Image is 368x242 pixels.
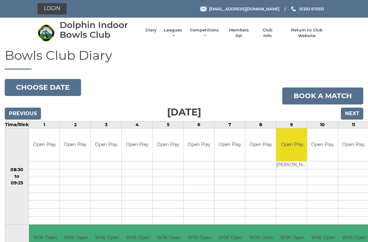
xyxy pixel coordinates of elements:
[200,6,279,12] a: Email [EMAIL_ADDRESS][DOMAIN_NAME]
[184,121,214,128] td: 6
[282,87,363,104] a: Book a match
[184,128,214,161] td: Open Play
[276,121,307,128] td: 9
[283,27,330,39] a: Return to Club Website
[60,20,139,40] div: Dolphin Indoor Bowls Club
[189,27,219,39] a: Competitions
[245,128,276,161] td: Open Play
[153,128,183,161] td: Open Play
[91,128,121,161] td: Open Play
[163,27,183,39] a: Leagues
[290,6,324,12] a: Phone us 01202 675551
[214,128,245,161] td: Open Play
[5,108,41,120] input: Previous
[5,79,81,96] button: Choose date
[91,121,122,128] td: 3
[341,108,363,120] input: Next
[60,128,91,161] td: Open Play
[5,128,29,225] td: 08:30 to 09:25
[5,121,29,128] td: Time/Rink
[209,6,279,11] span: [EMAIL_ADDRESS][DOMAIN_NAME]
[214,121,245,128] td: 7
[307,128,338,161] td: Open Play
[245,121,276,128] td: 8
[276,161,308,169] td: [PERSON_NAME]
[307,121,338,128] td: 10
[291,6,296,11] img: Phone us
[200,7,207,11] img: Email
[38,24,55,42] img: Dolphin Indoor Bowls Club
[122,128,152,161] td: Open Play
[122,121,153,128] td: 4
[153,121,184,128] td: 5
[145,27,157,33] a: Diary
[276,128,308,161] td: Open Play
[38,3,67,14] a: Login
[60,121,91,128] td: 2
[226,27,252,39] a: Members list
[29,121,60,128] td: 1
[258,27,277,39] a: Club Info
[5,48,363,70] h1: Bowls Club Diary
[29,128,60,161] td: Open Play
[299,6,324,11] span: 01202 675551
